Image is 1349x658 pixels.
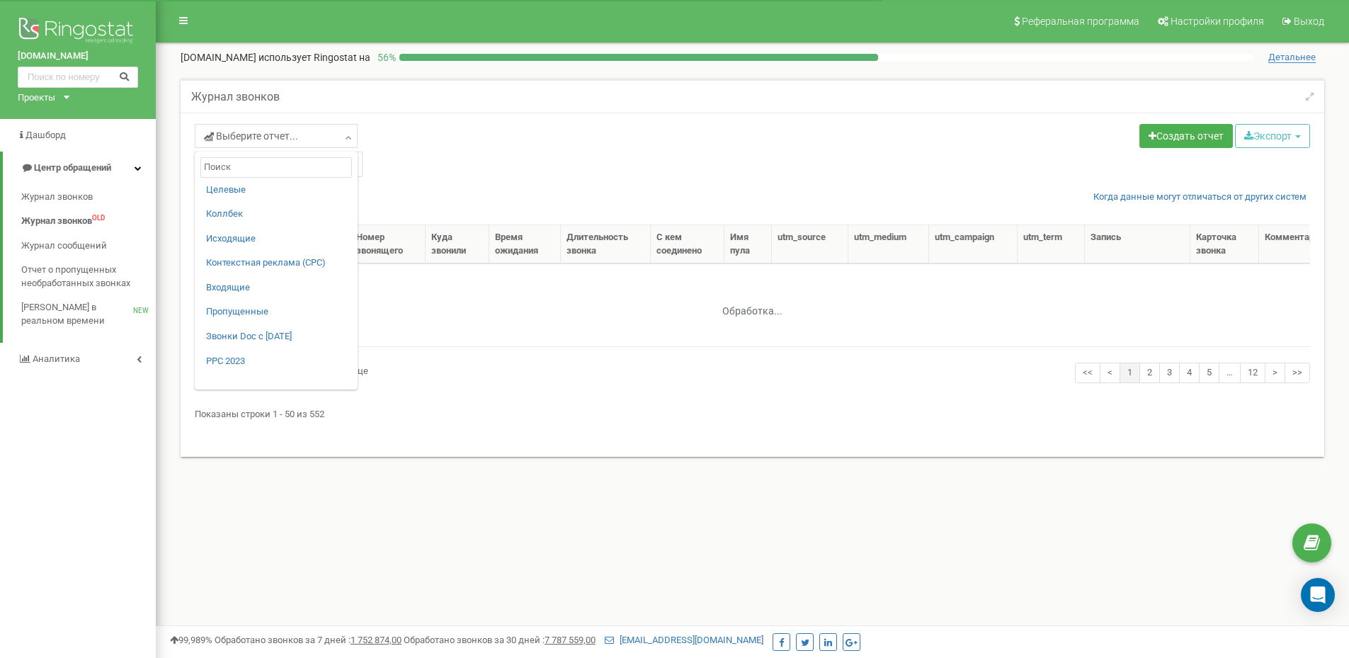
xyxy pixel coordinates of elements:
a: Коллбек [206,208,346,221]
a: [PERSON_NAME] в реальном времениNEW [21,295,156,333]
div: Обработка... [664,294,841,315]
u: 7 787 559,00 [545,635,596,645]
a: Пропущенные [206,305,346,319]
input: Поиск по номеру [18,67,138,88]
span: Журнал звонков [21,215,92,228]
a: Звонки Doc с [DATE] [206,330,346,344]
a: Создать отчет [1139,124,1233,148]
span: Реферальная программа [1022,16,1139,27]
span: Настройки профиля [1171,16,1264,27]
p: 56 % [370,50,399,64]
p: [DOMAIN_NAME] [181,50,370,64]
a: Центр обращений [3,152,156,185]
span: Выход [1294,16,1324,27]
a: < [1100,363,1120,383]
th: utm_medium [848,225,930,263]
span: Выберите отчет... [204,129,298,143]
div: Проекты [18,91,55,105]
a: 5 [1199,363,1219,383]
input: Поиск [200,157,352,178]
th: Запись [1085,225,1190,263]
th: utm_term [1018,225,1085,263]
a: [DOMAIN_NAME] [18,50,138,63]
th: Карточка звонка [1190,225,1259,263]
a: … [1219,363,1241,383]
th: Номер звонящего [351,225,426,263]
th: utm_campaign [929,225,1018,263]
th: Комментарии [1259,225,1347,263]
a: PPC 2023 [206,355,346,368]
span: Детальнее [1268,52,1316,63]
th: utm_source [772,225,848,263]
a: [EMAIL_ADDRESS][DOMAIN_NAME] [605,635,763,645]
a: 4 [1179,363,1200,383]
h5: Журнал звонков [191,91,280,103]
button: Экспорт [1235,124,1310,148]
a: Целевые [206,183,346,197]
span: Журнал звонков [21,191,93,204]
a: Контекстная реклама (CPC) [206,256,346,270]
th: Имя пула [724,225,772,263]
a: Когда данные могут отличаться от других систем [1093,191,1307,204]
a: 12 [1240,363,1265,383]
a: Выберите отчет... [195,124,358,148]
a: Журнал сообщений [21,234,156,259]
a: Исходящие [206,232,346,246]
span: [PERSON_NAME] в реальном времени [21,301,133,327]
a: Журнал звонковOLD [21,209,156,234]
span: Журнал сообщений [21,239,107,253]
a: >> [1285,363,1310,383]
th: Куда звонили [426,225,489,263]
a: Входящие [206,281,346,295]
u: 1 752 874,00 [351,635,402,645]
div: Показаны строки 1 - 50 из 552 [195,402,1310,421]
th: С кем соединено [651,225,725,263]
a: > [1265,363,1285,383]
span: Центр обращений [34,162,111,173]
a: 1 [1120,363,1140,383]
span: Аналитика [33,353,80,364]
a: 3 [1159,363,1180,383]
span: использует Ringostat на [258,52,370,63]
a: 2 [1139,363,1160,383]
span: Обработано звонков за 30 дней : [404,635,596,645]
th: Длительность звонка [561,225,651,263]
span: Обработано звонков за 7 дней : [215,635,402,645]
img: Ringostat logo [18,14,138,50]
th: Время ожидания [489,225,562,263]
span: Отчет о пропущенных необработанных звонках [21,263,149,290]
span: Дашборд [25,130,66,140]
div: Open Intercom Messenger [1301,578,1335,612]
a: Отчет о пропущенных необработанных звонках [21,258,156,295]
a: << [1075,363,1100,383]
span: 99,989% [170,635,212,645]
a: Журнал звонков [21,185,156,210]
